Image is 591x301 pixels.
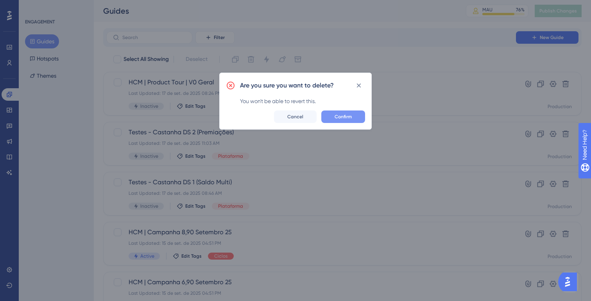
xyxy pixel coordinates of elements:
span: Cancel [287,114,303,120]
div: You won't be able to revert this. [240,96,365,106]
span: Confirm [335,114,352,120]
h2: Are you sure you want to delete? [240,81,334,90]
iframe: UserGuiding AI Assistant Launcher [558,270,582,294]
span: Need Help? [18,2,49,11]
